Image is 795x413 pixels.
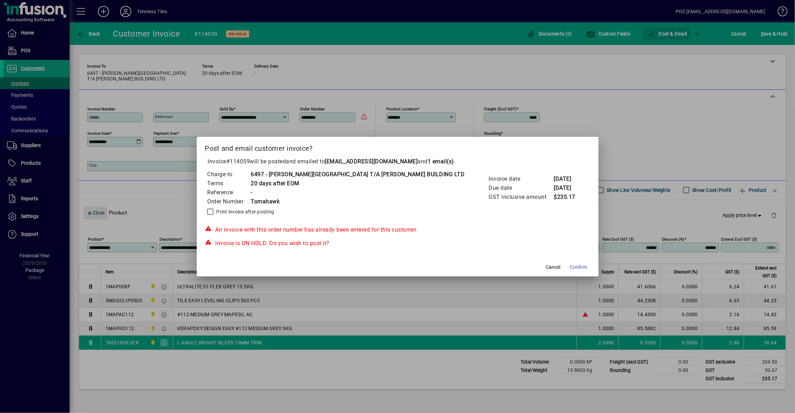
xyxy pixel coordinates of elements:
[286,158,454,165] span: and emailed to
[205,157,590,166] p: Invoice will be posted .
[251,197,465,206] td: Tomahawk
[567,261,590,274] button: Confirm
[197,137,599,157] h2: Post and email customer invoice?
[207,179,251,188] td: Terms
[207,197,251,206] td: Order Number
[251,179,465,188] td: 20 days after EOM
[554,174,582,184] td: [DATE]
[418,158,454,165] span: and
[251,170,465,179] td: 6497 - [PERSON_NAME][GEOGRAPHIC_DATA] T/A [PERSON_NAME] BUILDING LTD
[325,158,418,165] b: [EMAIL_ADDRESS][DOMAIN_NAME]
[428,158,454,165] b: 1 email(s)
[489,184,554,193] td: Due date
[570,264,587,271] span: Confirm
[554,193,582,202] td: $235.17
[207,188,251,197] td: Reference
[226,158,250,165] span: #114059
[546,264,561,271] span: Cancel
[215,208,274,215] label: Print invoice after posting
[207,170,251,179] td: Charge to
[251,188,465,197] td: -
[205,226,590,234] div: An invoice with this order number has already been entered for this customer.
[205,239,590,248] div: Invoice is ON HOLD. Do you wish to post it?
[554,184,582,193] td: [DATE]
[542,261,564,274] button: Cancel
[489,174,554,184] td: Invoice date
[489,193,554,202] td: GST inclusive amount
